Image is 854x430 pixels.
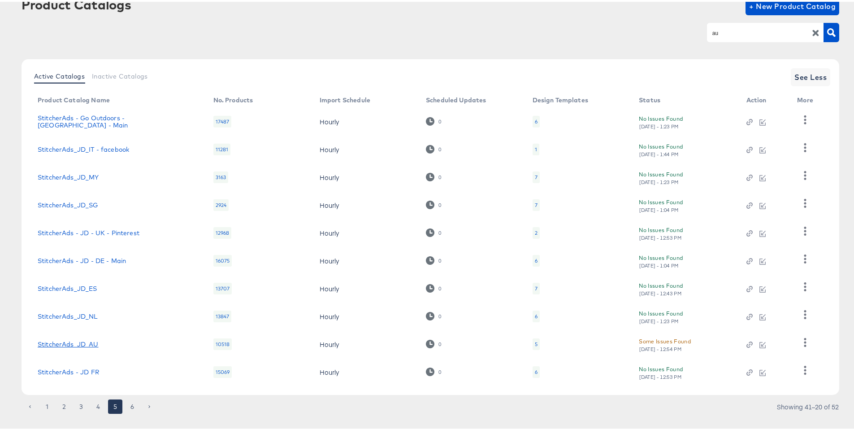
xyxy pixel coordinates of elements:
div: 6 [533,364,540,376]
td: Hourly [312,273,419,301]
div: 6 [533,253,540,265]
div: 2 [535,228,538,235]
div: 6 [533,309,540,320]
div: Import Schedule [320,95,370,102]
div: 0 [426,310,442,319]
div: 5 [533,337,540,348]
div: 0 [426,227,442,235]
div: 7 [535,172,538,179]
div: No. Products [213,95,253,102]
span: Inactive Catalogs [92,71,148,78]
div: 1 [533,142,539,154]
div: 10518 [213,337,232,348]
div: Design Templates [533,95,588,102]
a: StitcherAds - Go Outdoors - [GEOGRAPHIC_DATA] - Main [38,113,195,127]
div: 12968 [213,225,232,237]
th: Status [632,92,739,106]
div: 0 [426,282,442,291]
button: Go to previous page [23,398,37,412]
td: Hourly [312,245,419,273]
div: 16075 [213,253,232,265]
a: StitcherAds - JD - UK - Pinterest [38,228,139,235]
button: Go to page 2 [57,398,71,412]
a: StitcherAds_JD_AU [38,339,99,346]
div: 0 [438,284,442,290]
div: 2 [533,225,540,237]
span: Active Catalogs [34,71,85,78]
button: Some Issues Found[DATE] - 12:54 PM [639,335,691,351]
div: 0 [438,256,442,262]
div: Product Catalog Name [38,95,110,102]
a: StitcherAds_JD_SG [38,200,98,207]
button: Go to next page [142,398,156,412]
td: Hourly [312,189,419,217]
div: 0 [426,171,442,180]
div: 0 [438,145,442,151]
div: 6 [535,255,538,263]
div: 1 [535,144,537,151]
div: 0 [426,366,442,374]
div: 0 [438,312,442,318]
td: Hourly [312,217,419,245]
div: 15069 [213,364,232,376]
div: 11281 [213,142,231,154]
button: Go to page 6 [125,398,139,412]
button: See Less [791,66,830,84]
a: StitcherAds_JD_ES [38,283,97,290]
div: 5 [535,339,538,346]
div: 6 [535,311,538,318]
td: Hourly [312,301,419,329]
div: 6 [533,114,540,126]
div: Showing 41–20 of 52 [776,402,839,408]
div: 7 [533,281,540,293]
button: Go to page 1 [40,398,54,412]
div: 7 [535,200,538,207]
div: 0 [438,228,442,234]
button: page 5 [108,398,122,412]
div: 0 [426,115,442,124]
nav: pagination navigation [22,398,158,412]
div: 0 [426,143,442,152]
div: 13847 [213,309,232,320]
div: 2924 [213,197,229,209]
div: 7 [535,283,538,290]
input: Search Product Catalogs [711,26,806,36]
td: Hourly [312,106,419,134]
div: 0 [426,199,442,207]
a: StitcherAds_JD_NL [38,311,98,318]
a: StitcherAds - JD FR [38,367,99,374]
td: Hourly [312,162,419,189]
div: [DATE] - 12:54 PM [639,344,682,351]
div: 13707 [213,281,232,293]
button: Go to page 4 [91,398,105,412]
div: 7 [533,170,540,181]
td: Hourly [312,134,419,162]
a: StitcherAds_JD_IT - facebook [38,144,129,151]
div: 0 [438,117,442,123]
div: 6 [535,367,538,374]
div: 0 [438,367,442,373]
div: 3163 [213,170,229,181]
div: 17487 [213,114,232,126]
div: 7 [533,197,540,209]
a: StitcherAds_JD_MY [38,172,99,179]
div: 0 [438,172,442,179]
div: 0 [426,254,442,263]
div: 0 [438,339,442,346]
td: Hourly [312,329,419,356]
td: Hourly [312,356,419,384]
button: Go to page 3 [74,398,88,412]
div: Some Issues Found [639,335,691,344]
div: 0 [426,338,442,347]
th: Action [739,92,790,106]
div: Scheduled Updates [426,95,486,102]
div: 0 [438,200,442,206]
th: More [790,92,824,106]
a: StitcherAds - JD - DE - Main [38,255,126,263]
span: See Less [794,69,827,82]
div: 6 [535,116,538,123]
